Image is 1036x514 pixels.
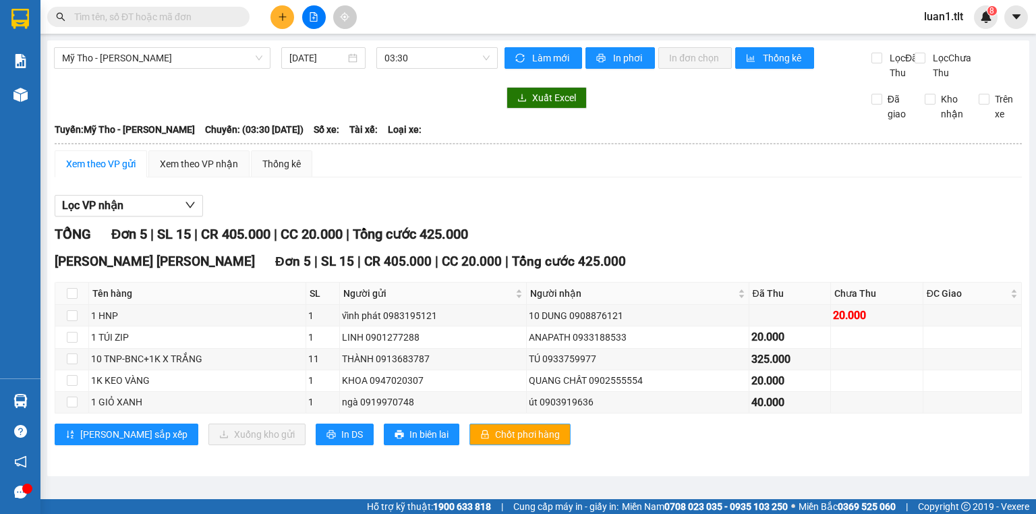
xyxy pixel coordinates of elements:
[515,53,527,64] span: sync
[55,195,203,217] button: Lọc VP nhận
[367,499,491,514] span: Hỗ trợ kỹ thuật:
[987,6,997,16] sup: 8
[270,5,294,29] button: plus
[364,254,432,269] span: CR 405.000
[7,96,330,132] div: [PERSON_NAME] [PERSON_NAME]
[927,286,1008,301] span: ĐC Giao
[505,254,509,269] span: |
[205,122,304,137] span: Chuyến: (03:30 [DATE])
[357,254,361,269] span: |
[342,395,524,409] div: ngà 0919970748
[278,12,287,22] span: plus
[989,6,994,16] span: 8
[321,254,354,269] span: SL 15
[622,499,788,514] span: Miền Nam
[529,395,746,409] div: út 0903919636
[281,226,343,242] span: CC 20.000
[884,51,919,80] span: Lọc Đã Thu
[314,254,318,269] span: |
[913,8,974,25] span: luan1.tlt
[501,499,503,514] span: |
[1010,11,1023,23] span: caret-down
[388,122,422,137] span: Loại xe:
[157,226,191,242] span: SL 15
[989,92,1023,121] span: Trên xe
[55,254,255,269] span: [PERSON_NAME] [PERSON_NAME]
[349,122,378,137] span: Tài xế:
[89,283,306,305] th: Tên hàng
[275,254,311,269] span: Đơn 5
[342,351,524,366] div: THÀNH 0913683787
[507,87,587,109] button: downloadXuất Excel
[308,351,338,366] div: 11
[11,9,29,29] img: logo-vxr
[613,51,644,65] span: In phơi
[111,226,147,242] span: Đơn 5
[433,501,491,512] strong: 1900 633 818
[13,54,28,68] img: solution-icon
[65,430,75,440] span: sort-ascending
[343,286,513,301] span: Người gửi
[763,51,803,65] span: Thống kê
[14,486,27,498] span: message
[532,90,576,105] span: Xuất Excel
[505,47,582,69] button: syncLàm mới
[980,11,992,23] img: icon-new-feature
[831,283,923,305] th: Chưa Thu
[91,395,304,409] div: 1 GIỎ XANH
[150,226,154,242] span: |
[791,504,795,509] span: ⚪️
[201,226,270,242] span: CR 405.000
[799,499,896,514] span: Miền Bắc
[596,53,608,64] span: printer
[333,5,357,29] button: aim
[55,424,198,445] button: sort-ascending[PERSON_NAME] sắp xếp
[530,286,735,301] span: Người nhận
[961,502,971,511] span: copyright
[262,156,301,171] div: Thống kê
[302,5,326,29] button: file-add
[1004,5,1028,29] button: caret-down
[91,330,304,345] div: 1 TÚI ZIP
[513,499,618,514] span: Cung cấp máy in - giấy in:
[585,47,655,69] button: printerIn phơi
[469,424,571,445] button: lockChốt phơi hàng
[71,64,266,88] text: NVNTLT1509250001
[308,308,338,323] div: 1
[532,51,571,65] span: Làm mới
[340,12,349,22] span: aim
[55,226,91,242] span: TỔNG
[316,424,374,445] button: printerIn DS
[838,501,896,512] strong: 0369 525 060
[529,373,746,388] div: QUANG CHẤT 0902555554
[353,226,468,242] span: Tổng cước 425.000
[735,47,814,69] button: bar-chartThống kê
[384,424,459,445] button: printerIn biên lai
[751,351,829,368] div: 325.000
[833,307,921,324] div: 20.000
[346,226,349,242] span: |
[314,122,339,137] span: Số xe:
[274,226,277,242] span: |
[529,330,746,345] div: ANAPATH 0933188533
[927,51,979,80] span: Lọc Chưa Thu
[91,351,304,366] div: 10 TNP-BNC+1K X TRẮNG
[384,48,490,68] span: 03:30
[14,455,27,468] span: notification
[308,330,338,345] div: 1
[529,308,746,323] div: 10 DUNG 0908876121
[342,373,524,388] div: KHOA 0947020307
[751,372,829,389] div: 20.000
[289,51,345,65] input: 15/09/2025
[13,394,28,408] img: warehouse-icon
[308,373,338,388] div: 1
[749,283,832,305] th: Đã Thu
[208,424,306,445] button: downloadXuống kho gửi
[746,53,757,64] span: bar-chart
[62,197,123,214] span: Lọc VP nhận
[91,373,304,388] div: 1K KEO VÀNG
[80,427,188,442] span: [PERSON_NAME] sắp xếp
[409,427,449,442] span: In biên lai
[517,93,527,104] span: download
[751,329,829,345] div: 20.000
